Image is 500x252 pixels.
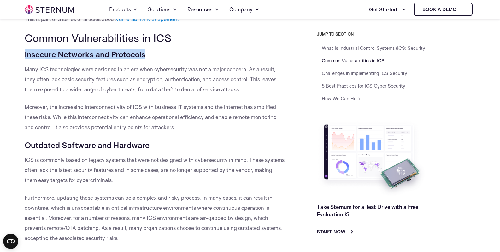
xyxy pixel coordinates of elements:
[115,16,179,22] a: Vulnerability Management
[25,193,285,243] p: Furthermore, updating these systems can be a complex and risky process. In many cases, it can res...
[322,45,425,51] a: What Is Industrial Control Systems (ICS) Security
[187,1,219,18] a: Resources
[317,120,427,198] img: Take Sternum for a Test Drive with a Free Evaluation Kit
[322,83,405,89] a: 5 Best Practices for ICS Cyber Security
[369,3,406,16] a: Get Started
[25,32,285,44] h2: Common Vulnerabilities in ICS
[25,64,285,94] p: Many ICS technologies were designed in an era when cybersecurity was not a major concern. As a re...
[322,70,407,76] a: Challenges in Implementing ICS Security
[25,155,285,185] p: ICS is commonly based on legacy systems that were not designed with cybersecurity in mind. These ...
[3,234,18,249] button: Open CMP widget
[317,31,479,37] h3: JUMP TO SECTION
[25,140,285,150] h5: Outdated Software and Hardware
[322,58,385,64] a: Common Vulnerabilities in ICS
[25,16,179,22] span: This is part of a series of articles about
[414,3,473,16] a: Book a demo
[317,203,418,218] a: Take Sternum for a Test Drive with a Free Evaluation Kit
[25,49,285,59] h5: Insecure Networks and Protocols
[25,102,285,132] p: Moreover, the increasing interconnectivity of ICS with business IT systems and the internet has a...
[25,5,74,14] img: sternum iot
[229,1,260,18] a: Company
[459,7,464,12] img: sternum iot
[317,228,353,236] a: Start Now
[322,95,360,101] a: How We Can Help
[109,1,138,18] a: Products
[148,1,177,18] a: Solutions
